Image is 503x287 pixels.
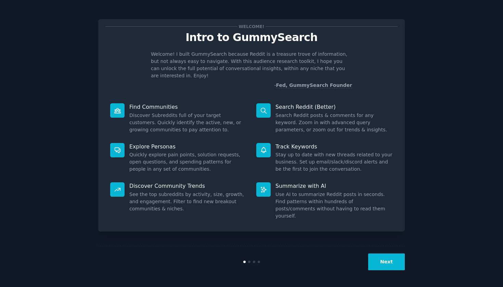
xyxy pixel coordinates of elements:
div: - [274,82,352,89]
p: Track Keywords [275,143,393,150]
dd: See the top subreddits by activity, size, growth, and engagement. Filter to find new breakout com... [129,191,247,212]
dd: Use AI to summarize Reddit posts in seconds. Find patterns within hundreds of posts/comments with... [275,191,393,220]
p: Find Communities [129,103,247,110]
button: Next [368,253,405,270]
dd: Stay up to date with new threads related to your business. Set up email/slack/discord alerts and ... [275,151,393,173]
p: Summarize with AI [275,182,393,190]
a: Fed, GummySearch Founder [276,82,352,88]
p: Discover Community Trends [129,182,247,190]
dd: Quickly explore pain points, solution requests, open questions, and spending patterns for people ... [129,151,247,173]
p: Welcome! I built GummySearch because Reddit is a treasure trove of information, but not always ea... [151,51,352,79]
p: Explore Personas [129,143,247,150]
p: Search Reddit (Better) [275,103,393,110]
span: Welcome! [237,23,266,30]
p: Intro to GummySearch [105,31,398,43]
dd: Discover Subreddits full of your target customers. Quickly identify the active, new, or growing c... [129,112,247,133]
dd: Search Reddit posts & comments for any keyword. Zoom in with advanced query parameters, or zoom o... [275,112,393,133]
